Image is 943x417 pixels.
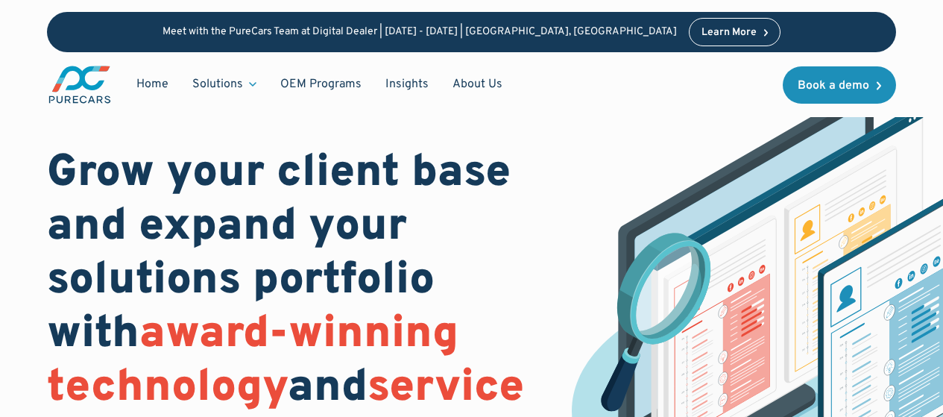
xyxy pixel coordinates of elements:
div: Book a demo [798,80,869,92]
a: Insights [373,70,441,98]
div: Solutions [180,70,268,98]
p: Meet with the PureCars Team at Digital Dealer | [DATE] - [DATE] | [GEOGRAPHIC_DATA], [GEOGRAPHIC_... [163,26,677,39]
h1: Grow your client base and expand your solutions portfolio with and [47,147,524,416]
div: Learn More [701,28,757,38]
a: About Us [441,70,514,98]
a: Learn More [689,18,781,46]
span: award-winning technology [47,307,458,417]
div: Solutions [192,76,243,93]
span: service [368,360,524,417]
a: OEM Programs [268,70,373,98]
a: Home [124,70,180,98]
a: Book a demo [783,66,896,104]
img: purecars logo [47,64,113,105]
a: main [47,64,113,105]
